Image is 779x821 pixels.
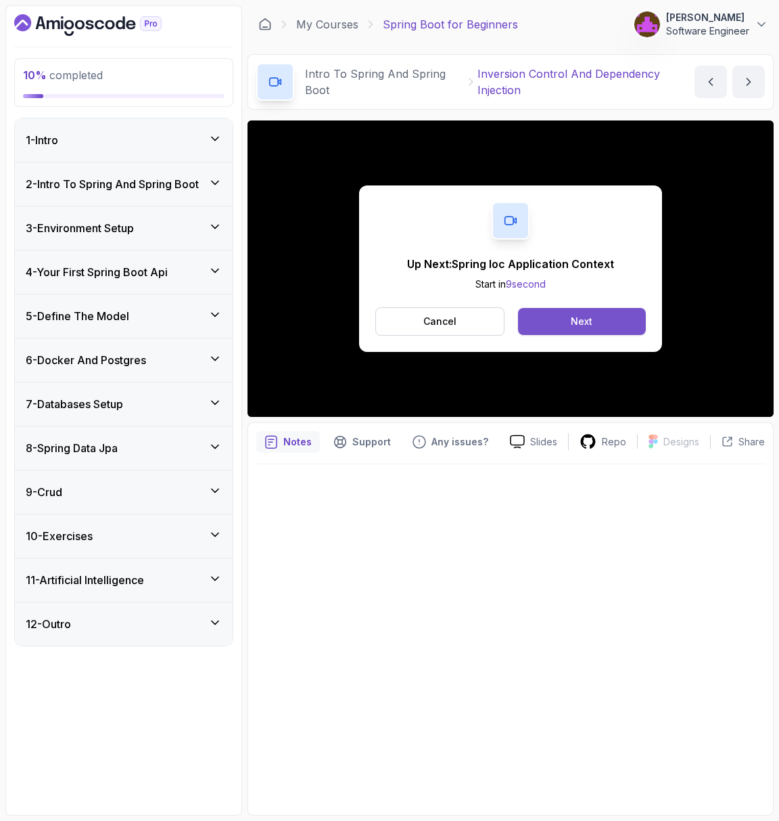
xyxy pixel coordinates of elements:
[26,264,168,280] h3: 4 - Your First Spring Boot Api
[431,435,488,449] p: Any issues?
[23,68,103,82] span: completed
[305,66,465,98] p: Intro To Spring And Spring Boot
[710,435,765,449] button: Share
[15,558,233,602] button: 11-Artificial Intelligence
[15,162,233,206] button: 2-Intro To Spring And Spring Boot
[569,433,637,450] a: Repo
[256,431,320,453] button: notes button
[477,66,694,98] p: Inversion Control And Dependency Injection
[26,440,118,456] h3: 8 - Spring Data Jpa
[666,11,749,24] p: [PERSON_NAME]
[15,514,233,558] button: 10-Exercises
[15,602,233,646] button: 12-Outro
[15,294,233,338] button: 5-Define The Model
[634,11,768,38] button: user profile image[PERSON_NAME]Software Engineer
[15,470,233,514] button: 9-Crud
[407,256,614,272] p: Up Next: Spring Ioc Application Context
[296,16,358,32] a: My Courses
[247,120,774,417] iframe: 2 - Inversion Control and Dependency Injection
[26,572,144,588] h3: 11 - Artificial Intelligence
[14,14,193,36] a: Dashboard
[15,426,233,470] button: 8-Spring Data Jpa
[407,278,614,291] p: Start in
[732,66,765,98] button: next content
[404,431,496,453] button: Feedback button
[499,435,568,449] a: Slides
[375,307,504,336] button: Cancel
[26,528,93,544] h3: 10 - Exercises
[26,396,123,412] h3: 7 - Databases Setup
[26,132,58,148] h3: 1 - Intro
[383,16,518,32] p: Spring Boot for Beginners
[506,278,546,290] span: 9 second
[15,250,233,294] button: 4-Your First Spring Boot Api
[26,352,146,368] h3: 6 - Docker And Postgres
[26,176,199,192] h3: 2 - Intro To Spring And Spring Boot
[634,12,660,37] img: user profile image
[571,315,592,328] div: Next
[694,66,727,98] button: previous content
[26,484,62,500] h3: 9 - Crud
[15,206,233,250] button: 3-Environment Setup
[530,435,557,449] p: Slides
[23,68,47,82] span: 10 %
[15,338,233,382] button: 6-Docker And Postgres
[325,431,399,453] button: Support button
[283,435,312,449] p: Notes
[663,435,699,449] p: Designs
[666,24,749,38] p: Software Engineer
[602,435,626,449] p: Repo
[352,435,391,449] p: Support
[423,315,456,328] p: Cancel
[26,616,71,632] h3: 12 - Outro
[26,308,129,324] h3: 5 - Define The Model
[258,18,272,31] a: Dashboard
[518,308,646,335] button: Next
[15,382,233,426] button: 7-Databases Setup
[26,220,134,236] h3: 3 - Environment Setup
[738,435,765,449] p: Share
[15,118,233,162] button: 1-Intro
